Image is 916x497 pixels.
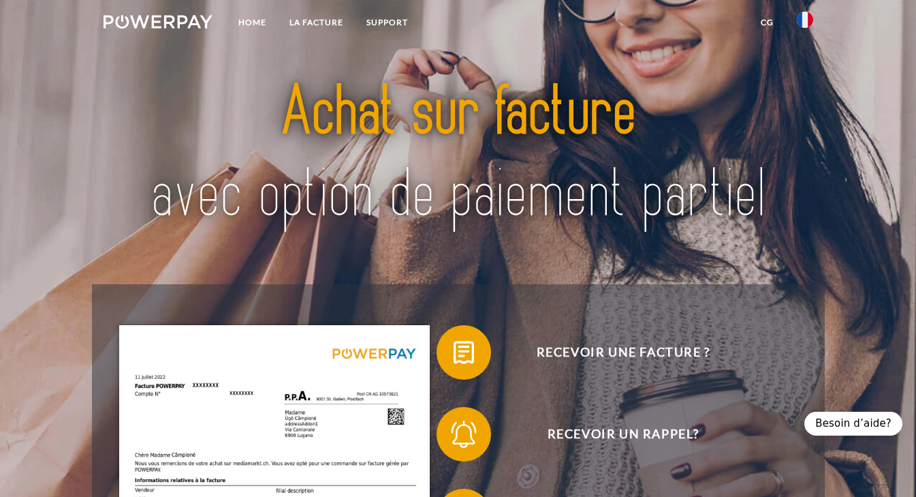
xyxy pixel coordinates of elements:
button: Recevoir un rappel? [437,407,791,462]
span: Recevoir un rappel? [456,407,790,462]
a: LA FACTURE [278,10,355,35]
img: qb_bill.svg [447,335,481,370]
img: title-powerpay_fr.svg [138,50,778,258]
img: fr [797,12,813,28]
img: qb_bell.svg [447,417,481,451]
a: Home [227,10,278,35]
a: Support [355,10,420,35]
div: Besoin d’aide? [804,412,902,436]
img: logo-powerpay-white.svg [104,15,213,29]
a: CG [749,10,785,35]
span: Recevoir une facture ? [456,325,790,380]
button: Recevoir une facture ? [437,325,791,380]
